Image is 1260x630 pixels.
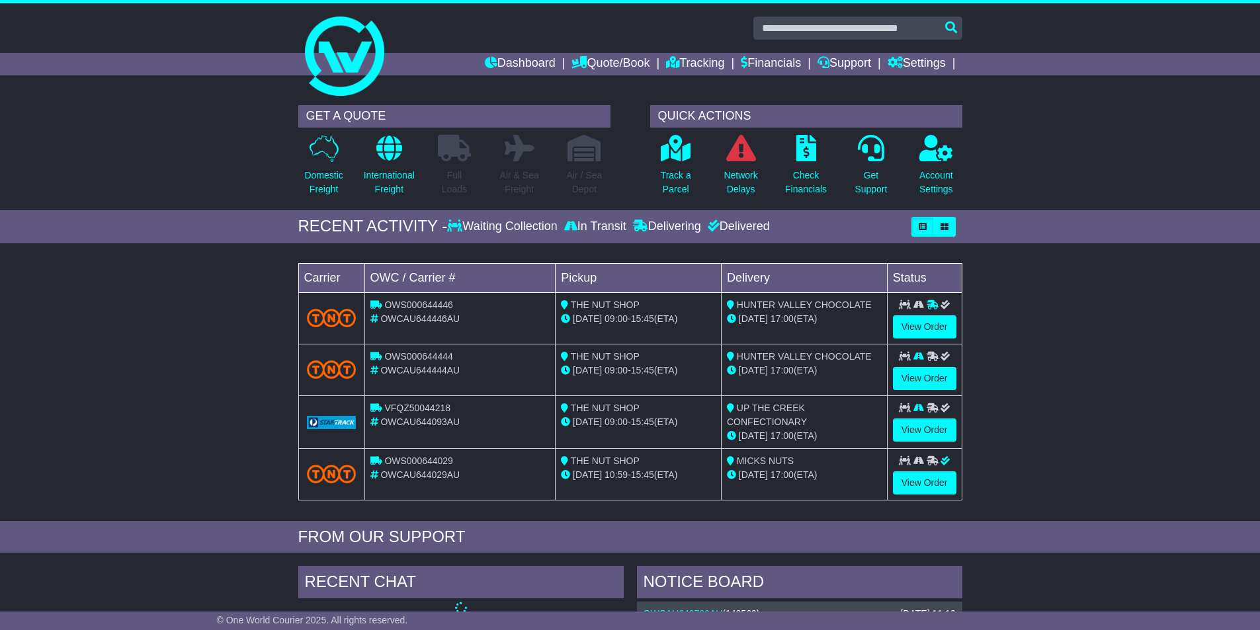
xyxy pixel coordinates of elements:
span: 15:45 [631,469,654,480]
span: 17:00 [771,365,794,375]
span: 15:45 [631,416,654,427]
span: OWCAU644029AU [380,469,460,480]
div: NOTICE BOARD [637,566,962,602]
div: - (ETA) [561,415,716,429]
a: Financials [741,53,801,75]
span: 17:00 [771,430,794,441]
div: (ETA) [727,468,882,482]
span: VFQZ50044218 [384,403,450,413]
span: OWS000644444 [384,351,453,362]
span: THE NUT SHOP [571,351,640,362]
td: Carrier [298,263,364,292]
img: TNT_Domestic.png [307,360,357,378]
p: Check Financials [785,169,827,196]
div: QUICK ACTIONS [650,105,962,128]
p: Air & Sea Freight [500,169,539,196]
span: OWCAU644093AU [380,416,460,427]
div: FROM OUR SUPPORT [298,528,962,547]
a: InternationalFreight [363,134,415,204]
img: TNT_Domestic.png [307,309,357,327]
a: View Order [893,471,956,494]
span: 17:00 [771,469,794,480]
div: RECENT ACTIVITY - [298,217,448,236]
a: Track aParcel [660,134,692,204]
span: HUNTER VALLEY CHOCOLATE [737,299,872,310]
p: Track a Parcel [661,169,691,196]
td: OWC / Carrier # [364,263,556,292]
div: RECENT CHAT [298,566,624,602]
a: Dashboard [485,53,556,75]
span: [DATE] [739,313,768,324]
td: Status [887,263,962,292]
span: 09:00 [605,313,628,324]
div: Delivering [630,219,704,234]
a: View Order [893,315,956,338]
a: View Order [893,418,956,442]
a: Support [818,53,871,75]
td: Delivery [721,263,887,292]
span: [DATE] [573,416,602,427]
span: [DATE] [739,430,768,441]
p: International Freight [364,169,415,196]
span: HUNTER VALLEY CHOCOLATE [737,351,872,362]
a: GetSupport [854,134,888,204]
p: Full Loads [438,169,471,196]
span: [DATE] [573,469,602,480]
div: Waiting Collection [447,219,560,234]
a: OWCAU640780AU [644,608,723,619]
span: © One World Courier 2025. All rights reserved. [217,615,408,625]
div: - (ETA) [561,364,716,377]
a: DomesticFreight [304,134,343,204]
span: 09:00 [605,365,628,375]
a: NetworkDelays [723,134,758,204]
span: OWS000644029 [384,455,453,466]
span: [DATE] [739,365,768,375]
div: [DATE] 11:16 [900,608,955,619]
div: ( ) [644,608,956,619]
div: In Transit [561,219,630,234]
div: (ETA) [727,312,882,326]
span: OWCAU644444AU [380,365,460,375]
div: (ETA) [727,364,882,377]
span: 10:59 [605,469,628,480]
div: GET A QUOTE [298,105,610,128]
a: Settings [888,53,946,75]
span: 09:00 [605,416,628,427]
div: (ETA) [727,429,882,443]
img: TNT_Domestic.png [307,465,357,483]
span: 15:45 [631,365,654,375]
a: AccountSettings [919,134,954,204]
span: 15:45 [631,313,654,324]
span: 143569 [726,608,757,619]
p: Air / Sea Depot [567,169,603,196]
p: Domestic Freight [304,169,343,196]
a: CheckFinancials [784,134,827,204]
div: - (ETA) [561,312,716,326]
div: - (ETA) [561,468,716,482]
span: UP THE CREEK CONFECTIONARY [727,403,807,427]
span: [DATE] [573,365,602,375]
span: THE NUT SHOP [571,455,640,466]
a: Quote/Book [571,53,650,75]
span: MICKS NUTS [737,455,794,466]
a: View Order [893,367,956,390]
span: THE NUT SHOP [571,403,640,413]
p: Account Settings [919,169,953,196]
img: GetCarrierServiceLogo [307,416,357,429]
span: THE NUT SHOP [571,299,640,310]
p: Get Support [855,169,887,196]
span: OWCAU644446AU [380,313,460,324]
span: OWS000644446 [384,299,453,310]
p: Network Delays [724,169,757,196]
td: Pickup [556,263,722,292]
span: 17:00 [771,313,794,324]
span: [DATE] [573,313,602,324]
span: [DATE] [739,469,768,480]
div: Delivered [704,219,770,234]
a: Tracking [666,53,724,75]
